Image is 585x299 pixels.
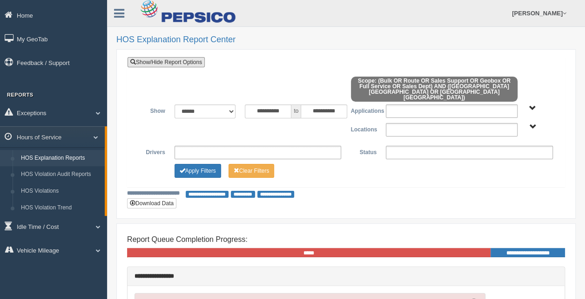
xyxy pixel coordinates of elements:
[127,235,565,244] h4: Report Queue Completion Progress:
[17,166,105,183] a: HOS Violation Audit Reports
[346,104,381,116] label: Applications
[17,183,105,200] a: HOS Violations
[116,35,576,45] h2: HOS Explanation Report Center
[175,164,221,178] button: Change Filter Options
[229,164,275,178] button: Change Filter Options
[17,150,105,167] a: HOS Explanation Reports
[134,146,170,157] label: Drivers
[128,57,205,67] a: Show/Hide Report Options
[351,77,518,102] span: Scope: (Bulk OR Route OR Sales Support OR Geobox OR Full Service OR Sales Dept) AND ([GEOGRAPHIC_...
[291,104,301,118] span: to
[17,200,105,216] a: HOS Violation Trend
[134,104,170,116] label: Show
[346,146,381,157] label: Status
[127,198,176,208] button: Download Data
[346,123,382,134] label: Locations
